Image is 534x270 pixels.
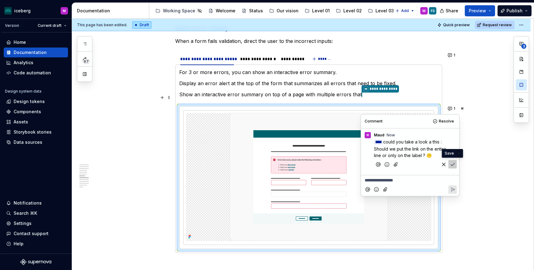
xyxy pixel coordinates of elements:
div: Draft [132,21,151,29]
span: could you take a look a this : Should we put the link on the entire line or only on the label ? 😶 [374,139,447,158]
span: Publish [506,8,523,14]
div: Data sources [14,139,42,145]
a: Level 02 [333,6,364,16]
div: Design tokens [14,98,45,105]
button: icebergM [1,4,70,17]
p: When a form fails validation, direct the user to the incorrect inputs: [175,37,442,45]
span: Add [401,8,409,13]
div: Composer editor [374,139,457,159]
button: Contact support [4,229,68,239]
span: Quick preview [443,23,470,27]
span: 67 [83,59,90,64]
button: Search ⌘K [4,208,68,218]
a: Storybook stories [4,127,68,137]
button: Notifications [4,198,68,208]
button: Mention someone [374,160,382,168]
p: Display an error alert at the top of the form that summarizes all errors that need to be fixed. [179,80,438,87]
span: 1 [454,106,455,111]
a: Level 03 [366,6,396,16]
a: Design tokens [4,97,68,106]
div: Assets [14,119,28,125]
button: Save [448,160,457,168]
button: Add [393,6,417,15]
div: M [367,133,369,138]
a: Code automation [4,68,68,78]
div: Notifications [14,200,42,206]
span: Current draft [38,23,61,28]
span: 1 [454,53,455,58]
a: Assets [4,117,68,127]
button: Attach files [381,185,390,194]
a: Level 01 [302,6,332,16]
span: Maud [374,133,384,138]
button: Mention someone [363,185,372,194]
div: Contact support [14,231,49,237]
div: M [461,106,464,111]
div: Home [14,39,26,45]
button: Attach files [392,160,400,168]
div: M [422,8,426,13]
a: Our vision [267,6,301,16]
span: Share [446,8,458,14]
button: Resolve [431,117,457,126]
button: Add emoji [383,160,391,168]
p: Show an interactive error summary on top of a page with multiple errors that [179,91,438,99]
button: 1 [446,104,458,113]
div: FS [431,8,435,13]
div: Design system data [5,89,41,94]
button: Share [437,5,462,16]
svg: Supernova Logo [20,259,51,265]
span: Request review [483,23,512,27]
button: Request review [475,21,515,29]
span: Preview [469,8,486,14]
a: Analytics [4,58,68,68]
div: Comment [365,119,383,124]
button: Reply [448,185,457,194]
a: Components [4,107,68,117]
button: 1 [446,51,458,60]
div: Our vision [277,8,299,14]
a: Documentation [4,48,68,57]
div: Working Space [163,8,195,14]
div: Code automation [14,70,51,76]
div: Level 03 [375,8,394,14]
button: Preview [465,5,495,16]
span: This page has been edited. [77,23,127,27]
div: Status [249,8,263,14]
button: Help [4,239,68,249]
button: Publish [498,5,532,16]
div: Documentation [14,49,47,56]
p: For 3 or more errors, you can show an interactive error summary. [179,69,438,76]
a: Welcome [206,6,238,16]
a: Working Space [153,6,205,16]
div: Welcome [216,8,235,14]
button: Quick preview [435,21,473,29]
div: Page tree [153,5,392,17]
a: Status [239,6,265,16]
a: Home [4,37,68,47]
div: Documentation [77,8,146,14]
div: Version [5,23,19,28]
div: Storybook stories [14,129,52,135]
div: iceberg [14,8,31,14]
div: Settings [14,220,32,226]
a: Data sources [4,137,68,147]
div: M [63,8,66,13]
div: Components [14,109,41,115]
a: Settings [4,218,68,228]
section-item: Interactive error summary [179,69,438,249]
div: Search ⌘K [14,210,37,216]
button: Add emoji [372,185,381,194]
div: Help [14,241,23,247]
div: Level 02 [343,8,362,14]
div: Composer editor [363,175,457,184]
span: Resolve [439,119,454,124]
div: Level 01 [312,8,330,14]
button: Current draft [35,21,69,30]
img: 418c6d47-6da6-4103-8b13-b5999f8989a1.png [4,7,12,15]
div: Analytics [14,60,33,66]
